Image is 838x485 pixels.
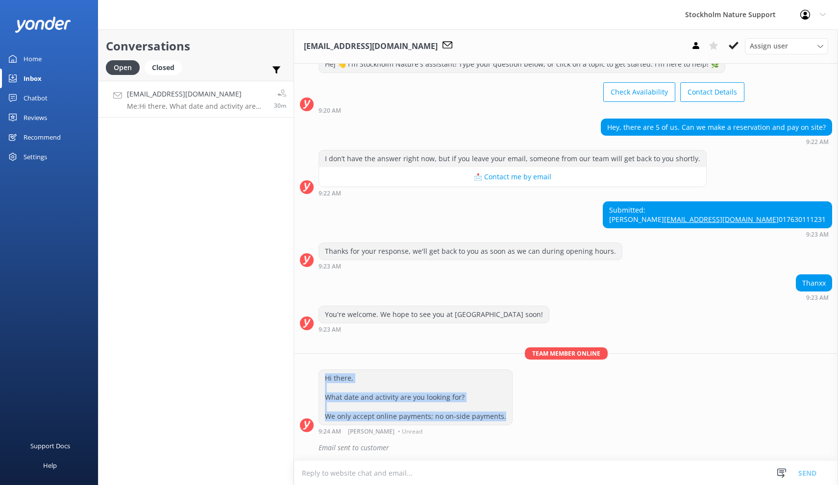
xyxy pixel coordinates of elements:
[806,232,829,238] strong: 9:23 AM
[319,326,549,333] div: Aug 27 2025 09:23am (UTC +02:00) Europe/Amsterdam
[319,327,341,333] strong: 9:23 AM
[106,60,140,75] div: Open
[319,429,341,435] strong: 9:24 AM
[806,295,829,301] strong: 9:23 AM
[24,108,47,127] div: Reviews
[30,436,70,456] div: Support Docs
[319,150,706,167] div: I don’t have the answer right now, but if you leave your email, someone from our team will get ba...
[127,89,267,99] h4: [EMAIL_ADDRESS][DOMAIN_NAME]
[145,62,187,73] a: Closed
[274,101,286,110] span: Aug 27 2025 09:24am (UTC +02:00) Europe/Amsterdam
[319,108,341,114] strong: 9:20 AM
[680,82,744,102] button: Contact Details
[319,191,341,196] strong: 9:22 AM
[300,439,832,456] div: 2025-08-27T07:27:23.227
[319,243,622,260] div: Thanks for your response, we'll get back to you as soon as we can during opening hours.
[106,62,145,73] a: Open
[796,294,832,301] div: Aug 27 2025 09:23am (UTC +02:00) Europe/Amsterdam
[304,40,438,53] h3: [EMAIL_ADDRESS][DOMAIN_NAME]
[319,263,622,269] div: Aug 27 2025 09:23am (UTC +02:00) Europe/Amsterdam
[806,139,829,145] strong: 9:22 AM
[99,81,294,118] a: [EMAIL_ADDRESS][DOMAIN_NAME]Me:Hi there, What date and activity are you looking for? We only acce...
[127,102,267,111] p: Me: Hi there, What date and activity are you looking for? We only accept online payments; no on-s...
[319,190,707,196] div: Aug 27 2025 09:22am (UTC +02:00) Europe/Amsterdam
[15,17,71,33] img: yonder-white-logo.png
[319,107,744,114] div: Aug 27 2025 09:20am (UTC +02:00) Europe/Amsterdam
[348,429,394,435] span: [PERSON_NAME]
[319,370,512,425] div: Hi there, What date and activity are you looking for? We only accept online payments; no on-side ...
[601,119,832,136] div: Hey, there are 5 of us. Can we make a reservation and pay on site?
[750,41,788,51] span: Assign user
[319,428,513,435] div: Aug 27 2025 09:24am (UTC +02:00) Europe/Amsterdam
[145,60,182,75] div: Closed
[319,56,725,73] div: Hej 👋 I'm Stockholm Nature's assistant! Type your question below, or click on a topic to get star...
[24,127,61,147] div: Recommend
[24,49,42,69] div: Home
[319,306,549,323] div: You're welcome. We hope to see you at [GEOGRAPHIC_DATA] soon!
[601,138,832,145] div: Aug 27 2025 09:22am (UTC +02:00) Europe/Amsterdam
[24,88,48,108] div: Chatbot
[319,439,832,456] div: Email sent to customer
[603,202,832,228] div: Submitted: [PERSON_NAME] 017630111231
[106,37,286,55] h2: Conversations
[664,215,779,224] a: [EMAIL_ADDRESS][DOMAIN_NAME]
[603,231,832,238] div: Aug 27 2025 09:23am (UTC +02:00) Europe/Amsterdam
[745,38,828,54] div: Assign User
[603,82,675,102] button: Check Availability
[319,264,341,269] strong: 9:23 AM
[319,167,706,187] button: 📩 Contact me by email
[24,147,47,167] div: Settings
[43,456,57,475] div: Help
[398,429,422,435] span: • Unread
[24,69,42,88] div: Inbox
[525,347,608,360] span: Team member online
[796,275,832,291] div: Thanxx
